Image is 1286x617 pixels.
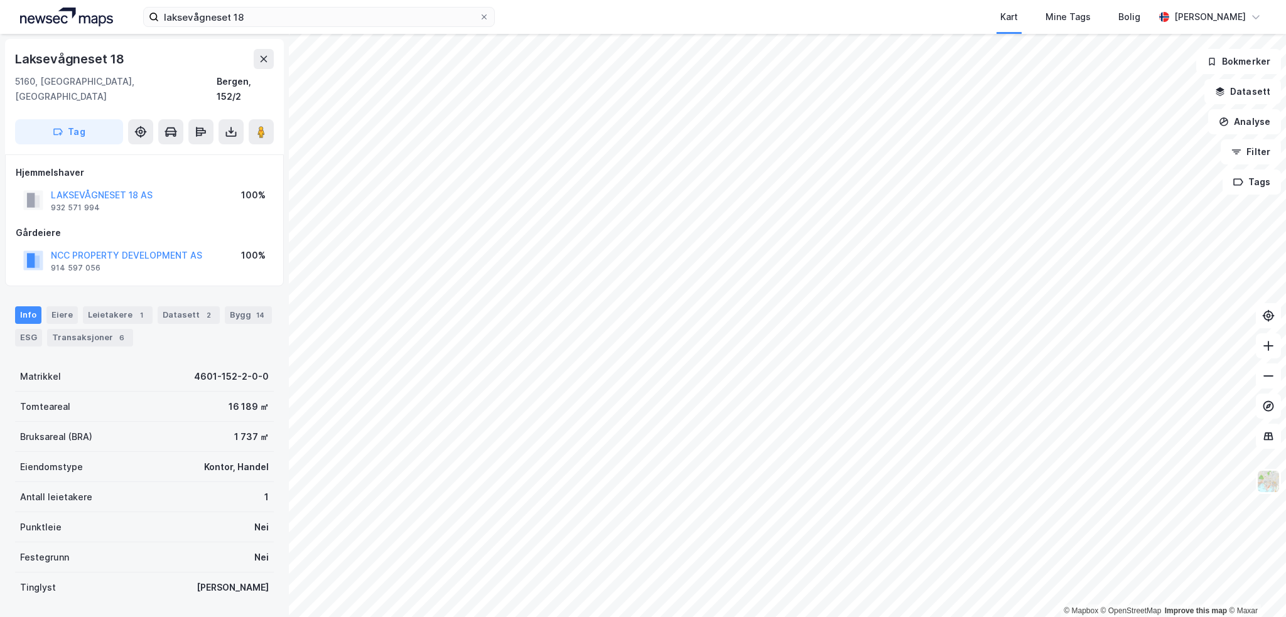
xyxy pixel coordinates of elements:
div: 16 189 ㎡ [229,399,269,414]
div: Laksevågneset 18 [15,49,127,69]
div: Festegrunn [20,550,69,565]
div: 914 597 056 [51,263,100,273]
div: Hjemmelshaver [16,165,273,180]
div: 100% [241,188,266,203]
div: Kontor, Handel [204,459,269,475]
a: Improve this map [1165,606,1227,615]
div: 1 737 ㎡ [234,429,269,444]
div: Kart [1000,9,1018,24]
button: Bokmerker [1196,49,1281,74]
button: Analyse [1208,109,1281,134]
div: 100% [241,248,266,263]
div: Info [15,306,41,324]
div: Nei [254,520,269,535]
div: Bygg [225,306,272,324]
div: 2 [202,309,215,321]
div: Eiendomstype [20,459,83,475]
div: 6 [116,331,128,344]
div: ESG [15,329,42,346]
div: 14 [254,309,267,321]
div: 932 571 994 [51,203,100,213]
div: Leietakere [83,306,153,324]
a: Mapbox [1064,606,1098,615]
div: Transaksjoner [47,329,133,346]
div: Nei [254,550,269,565]
div: Gårdeiere [16,225,273,240]
img: logo.a4113a55bc3d86da70a041830d287a7e.svg [20,8,113,26]
div: Matrikkel [20,369,61,384]
button: Tag [15,119,123,144]
button: Filter [1221,139,1281,164]
div: Bruksareal (BRA) [20,429,92,444]
iframe: Chat Widget [1223,557,1286,617]
div: Tomteareal [20,399,70,414]
div: Punktleie [20,520,62,535]
div: Tinglyst [20,580,56,595]
div: [PERSON_NAME] [1174,9,1246,24]
div: Antall leietakere [20,490,92,505]
div: 1 [135,309,148,321]
div: Bolig [1118,9,1140,24]
div: [PERSON_NAME] [197,580,269,595]
div: Bergen, 152/2 [217,74,274,104]
div: 5160, [GEOGRAPHIC_DATA], [GEOGRAPHIC_DATA] [15,74,217,104]
div: 4601-152-2-0-0 [194,369,269,384]
button: Tags [1223,169,1281,195]
div: Datasett [158,306,220,324]
div: 1 [264,490,269,505]
div: Eiere [46,306,78,324]
input: Søk på adresse, matrikkel, gårdeiere, leietakere eller personer [159,8,479,26]
a: OpenStreetMap [1101,606,1162,615]
div: Mine Tags [1046,9,1091,24]
button: Datasett [1204,79,1281,104]
img: Z [1256,469,1280,493]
